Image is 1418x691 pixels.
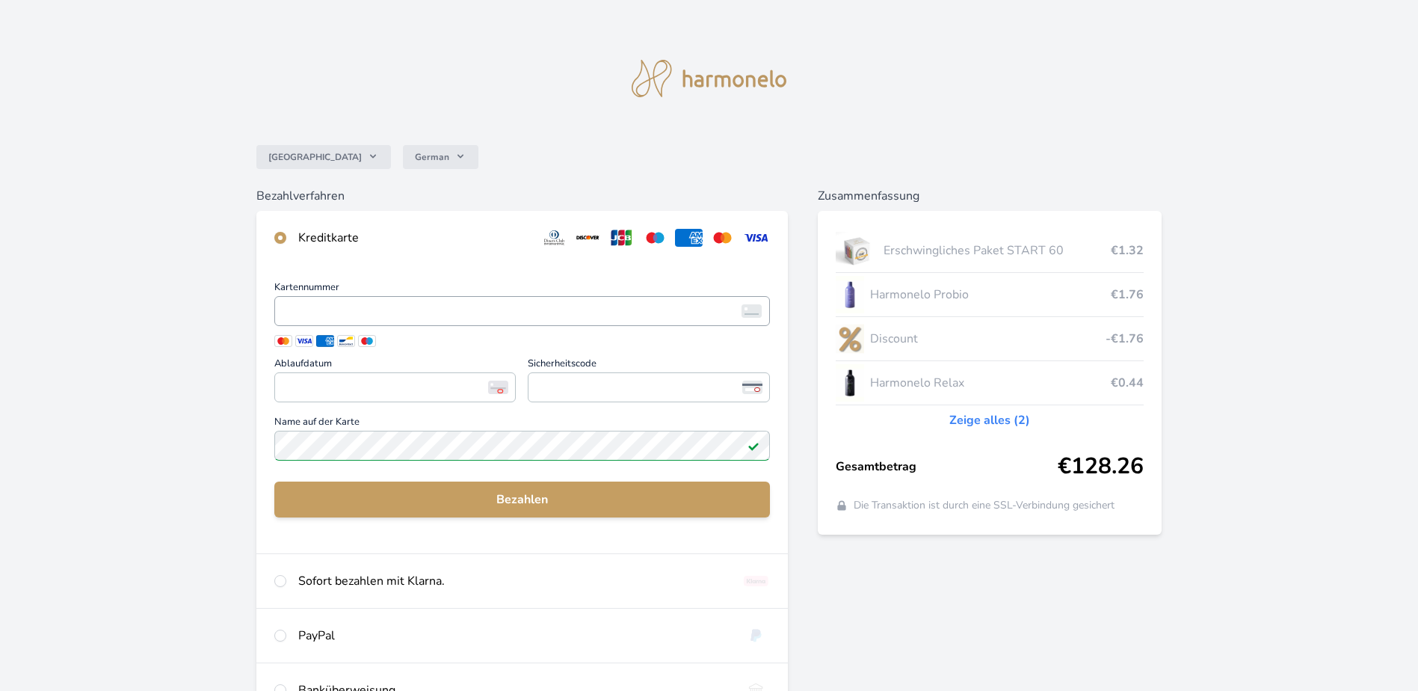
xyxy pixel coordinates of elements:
span: German [415,151,449,163]
img: CLEAN_PROBIO_se_stinem_x-lo.jpg [836,276,864,313]
button: German [403,145,478,169]
span: Ablaufdatum [274,359,516,372]
img: card [742,304,762,318]
span: Die Transaktion ist durch eine SSL-Verbindung gesichert [854,498,1115,513]
img: klarna_paynow.svg [742,572,770,590]
img: mc.svg [709,229,736,247]
span: €128.26 [1058,453,1144,480]
span: Discount [870,330,1106,348]
img: Feld gültig [747,440,759,452]
img: amex.svg [675,229,703,247]
span: €0.44 [1111,374,1144,392]
span: -€1.76 [1106,330,1144,348]
input: Name auf der KarteFeld gültig [274,431,770,461]
span: Erschwingliches Paket START 60 [884,242,1111,259]
div: PayPal [298,627,730,645]
span: Bezahlen [286,491,758,509]
img: discount-lo.png [836,320,864,357]
span: Gesamtbetrag [836,458,1058,476]
span: Kartennummer [274,283,770,296]
h6: Bezahlverfahren [256,187,788,205]
span: Name auf der Karte [274,417,770,431]
img: jcb.svg [608,229,635,247]
img: logo.svg [632,60,787,97]
span: [GEOGRAPHIC_DATA] [268,151,362,163]
div: Sofort bezahlen mit Klarna. [298,572,730,590]
h6: Zusammenfassung [818,187,1162,205]
span: €1.76 [1111,286,1144,304]
iframe: Iframe für Kartennummer [281,301,763,322]
img: discover.svg [574,229,602,247]
iframe: Iframe für Ablaufdatum [281,377,509,398]
img: CLEAN_RELAX_se_stinem_x-lo.jpg [836,364,864,402]
button: Bezahlen [274,482,770,518]
span: Harmonelo Probio [870,286,1112,304]
div: Kreditkarte [298,229,528,247]
span: Harmonelo Relax [870,374,1112,392]
img: Ablaufdatum [488,381,508,394]
iframe: Iframe für Sicherheitscode [534,377,762,398]
img: diners.svg [540,229,568,247]
img: start.jpg [836,232,878,269]
a: Zeige alles (2) [949,411,1030,429]
button: [GEOGRAPHIC_DATA] [256,145,391,169]
span: Sicherheitscode [528,359,769,372]
span: €1.32 [1111,242,1144,259]
img: visa.svg [742,229,770,247]
img: maestro.svg [641,229,669,247]
img: paypal.svg [742,627,770,645]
